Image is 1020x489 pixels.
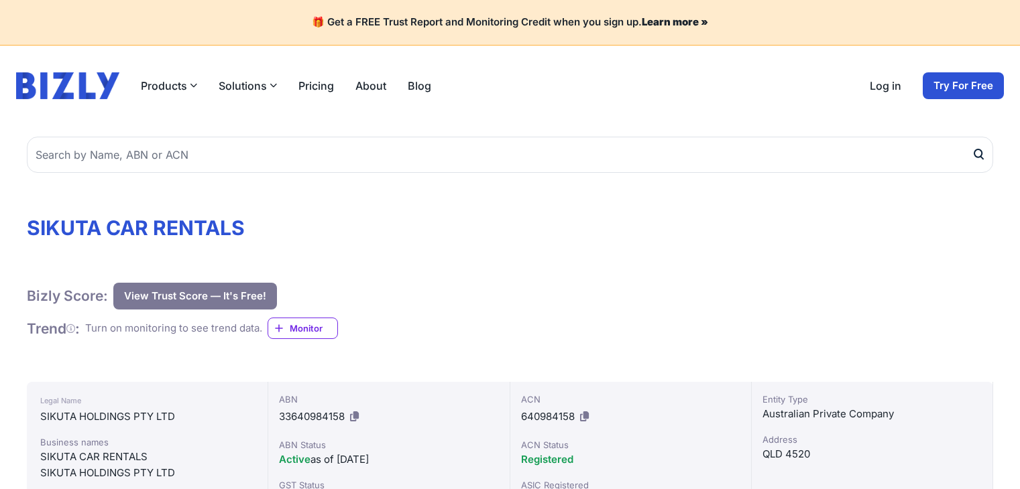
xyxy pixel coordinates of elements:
div: Entity Type [762,393,982,406]
a: Try For Free [923,72,1004,99]
span: Active [279,453,310,466]
div: Business names [40,435,254,449]
div: ACN [521,393,740,406]
h1: Bizly Score: [27,287,108,305]
div: SIKUTA CAR RENTALS [40,449,254,465]
div: Turn on monitoring to see trend data. [85,321,262,336]
button: Solutions [219,78,277,94]
div: QLD 4520 [762,446,982,462]
span: Monitor [290,322,337,335]
div: ACN Status [521,438,740,451]
div: SIKUTA HOLDINGS PTY LTD [40,465,254,481]
div: SIKUTA HOLDINGS PTY LTD [40,409,254,425]
a: Learn more » [642,15,708,28]
h1: Trend : [27,320,80,338]
div: ABN [279,393,498,406]
div: Address [762,433,982,446]
input: Search by Name, ABN or ACN [27,137,993,173]
a: Log in [870,78,901,94]
a: Blog [408,78,431,94]
a: About [355,78,386,94]
button: Products [141,78,197,94]
span: Registered [521,453,573,466]
a: Monitor [268,318,338,339]
div: as of [DATE] [279,451,498,468]
a: Pricing [298,78,334,94]
button: View Trust Score — It's Free! [113,283,277,309]
span: 33640984158 [279,410,345,423]
h1: SIKUTA CAR RENTALS [27,216,993,240]
span: 640984158 [521,410,575,423]
div: Australian Private Company [762,406,982,422]
h4: 🎁 Get a FREE Trust Report and Monitoring Credit when you sign up. [16,16,1004,29]
div: ABN Status [279,438,498,451]
div: Legal Name [40,393,254,409]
